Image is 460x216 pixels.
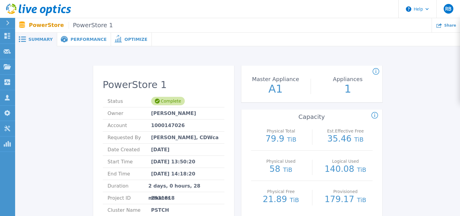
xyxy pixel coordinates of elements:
p: 21.89 [254,195,308,204]
p: Provisioned [320,189,371,194]
span: Project ID [108,192,151,204]
p: A1 [242,83,309,94]
span: 1000147026 [151,119,185,131]
span: Start Time [108,156,151,168]
p: Est.Effective Free [320,129,371,133]
span: Account [108,119,151,131]
span: Cluster Name [108,204,151,216]
span: PowerStore 1 [69,22,113,29]
span: RB [445,6,451,11]
span: 2 days, 0 hours, 28 minutes [148,180,220,192]
span: Share [444,24,456,27]
p: PowerStore [29,22,113,29]
div: Complete [151,97,185,105]
p: Master Appliance [243,77,308,82]
p: Physical Total [255,129,306,133]
p: Physical Used [255,159,306,163]
span: TiB [283,166,292,173]
span: [PERSON_NAME], CDWca [151,132,219,143]
span: [DATE] [151,144,170,155]
p: Logical Used [320,159,371,163]
span: Owner [108,107,151,119]
span: TiB [290,196,299,204]
span: Requested By [108,132,151,143]
span: TiB [287,136,296,143]
p: Physical Free [255,189,306,194]
span: TiB [354,136,364,143]
span: Date Created [108,144,151,155]
p: 58 [254,165,308,174]
span: Summary [28,37,53,41]
span: Duration [108,180,148,192]
span: Performance [70,37,106,41]
span: TiB [357,166,366,173]
p: Appliances [315,77,380,82]
span: [PERSON_NAME] [151,107,196,119]
p: 1 [314,83,382,94]
span: Optimize [124,37,147,41]
span: PSTCH [151,204,169,216]
span: End Time [108,168,151,180]
span: 2931818 [151,192,175,204]
p: 140.08 [318,165,373,174]
span: Status [108,95,151,107]
p: 79.9 [254,135,308,144]
p: 179.17 [318,195,373,204]
span: TiB [357,196,366,204]
span: [DATE] 14:18:20 [151,168,195,180]
h2: PowerStore 1 [103,79,224,90]
span: [DATE] 13:50:20 [151,156,195,168]
p: 35.46 [318,135,373,144]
